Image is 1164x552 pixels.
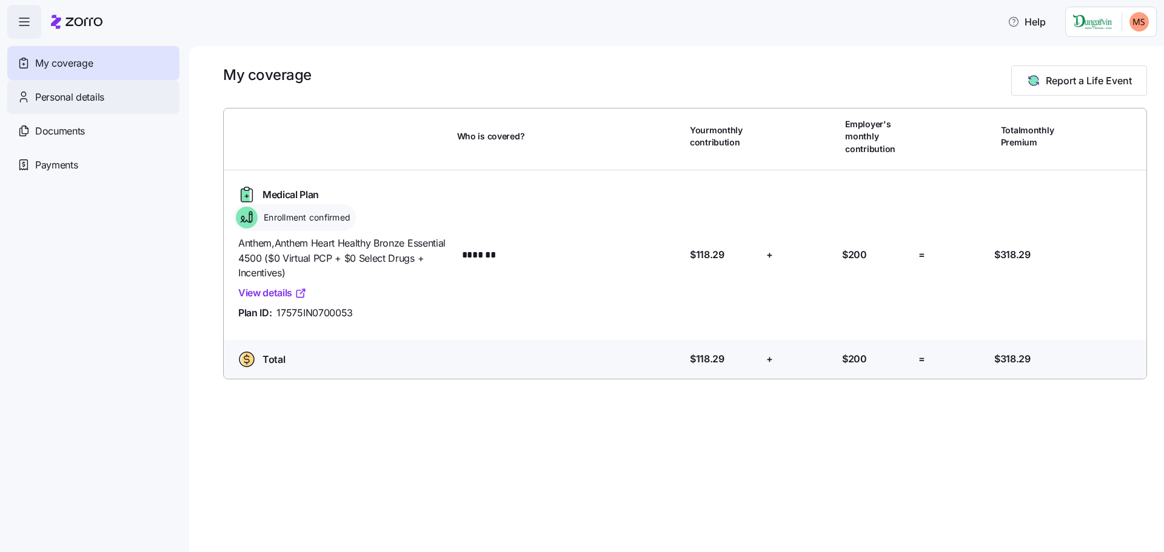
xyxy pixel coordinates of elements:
button: Help [998,10,1055,34]
span: Total [263,352,285,367]
span: Total monthly Premium [1001,124,1069,149]
span: Enrollment confirmed [260,211,350,224]
img: 8718435dbe49b60fb8f9b66401f21ea7 [1129,12,1149,32]
span: 17575IN0700053 [276,305,353,321]
span: Anthem , Anthem Heart Healthy Bronze Essential 4500 ($0 Virtual PCP + $0 Select Drugs + Incentives) [238,236,447,281]
span: Medical Plan [263,187,319,202]
span: $200 [842,351,867,367]
span: + [766,247,773,262]
span: Plan ID: [238,305,272,321]
span: Payments [35,158,78,173]
span: Report a Life Event [1046,73,1132,88]
span: + [766,351,773,367]
a: My coverage [7,46,179,80]
span: Employer's monthly contribution [845,118,913,155]
span: Your monthly contribution [690,124,758,149]
span: $318.29 [994,247,1031,262]
button: Report a Life Event [1011,65,1147,96]
span: Documents [35,124,85,139]
img: Employer logo [1073,15,1112,29]
a: Documents [7,114,179,148]
a: View details [238,285,307,301]
span: My coverage [35,56,93,71]
span: $118.29 [690,247,724,262]
a: Personal details [7,80,179,114]
span: Personal details [35,90,104,105]
span: $118.29 [690,351,724,367]
span: Who is covered? [457,130,525,142]
span: = [918,351,925,367]
h1: My coverage [223,65,312,84]
span: $318.29 [994,351,1031,367]
a: Payments [7,148,179,182]
span: = [918,247,925,262]
span: Help [1008,15,1046,29]
span: $200 [842,247,867,262]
